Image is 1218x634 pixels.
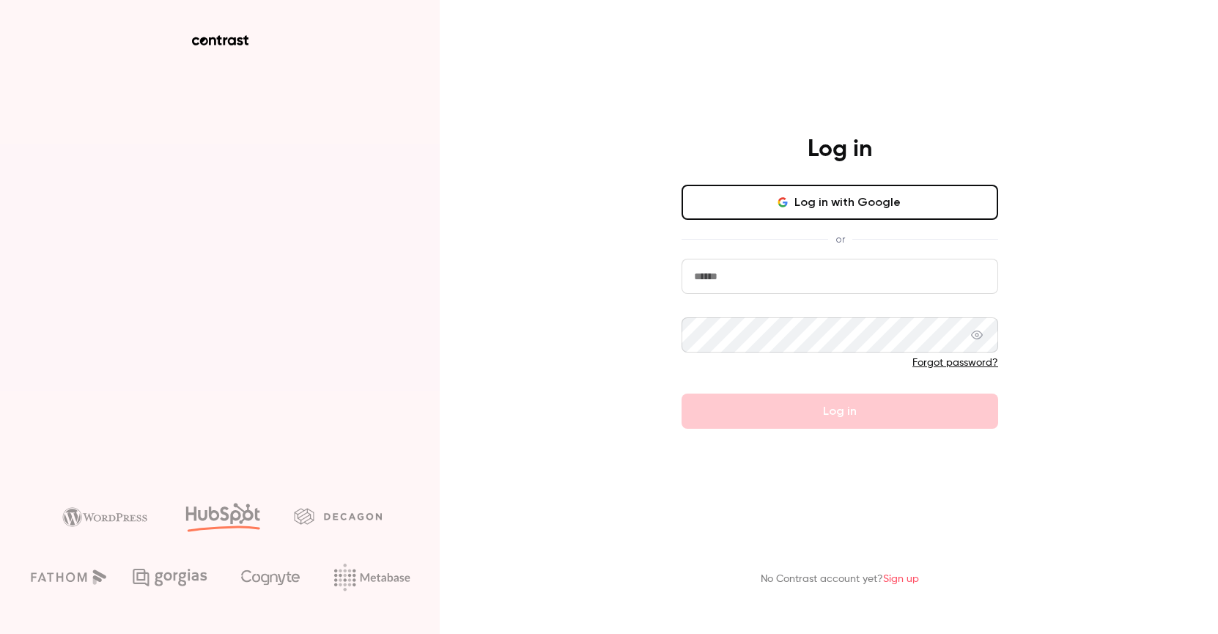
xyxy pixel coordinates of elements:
[682,185,998,220] button: Log in with Google
[761,572,919,587] p: No Contrast account yet?
[808,135,872,164] h4: Log in
[294,508,382,524] img: decagon
[828,232,852,247] span: or
[883,574,919,584] a: Sign up
[912,358,998,368] a: Forgot password?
